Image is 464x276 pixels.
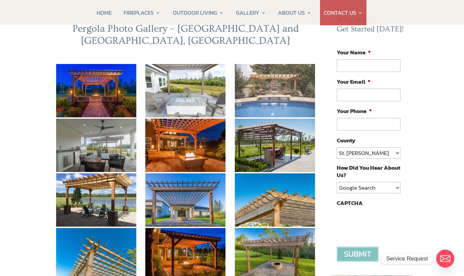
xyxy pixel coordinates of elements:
[145,173,225,227] img: 8
[337,199,363,207] label: CAPTCHA
[145,64,225,117] img: 2
[337,107,372,115] label: Your Phone
[235,64,315,117] img: 3
[235,173,315,227] img: 9
[337,49,371,56] label: Your Name
[52,23,320,50] h2: Pergola Photo Gallery – [GEOGRAPHIC_DATA] and [GEOGRAPHIC_DATA], [GEOGRAPHIC_DATA]
[337,137,355,144] label: County
[337,15,406,37] h2: Why Wait? Get Started [DATE]!
[56,173,136,227] img: 7
[56,64,136,117] img: 1
[337,78,370,85] label: Your Email
[235,119,315,172] img: 6
[145,119,225,172] img: 5
[337,247,378,262] input: Submit
[56,119,136,172] img: 4
[337,210,438,236] iframe: reCAPTCHA
[436,250,454,268] a: Email
[337,164,400,179] label: How Did You Hear About Us?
